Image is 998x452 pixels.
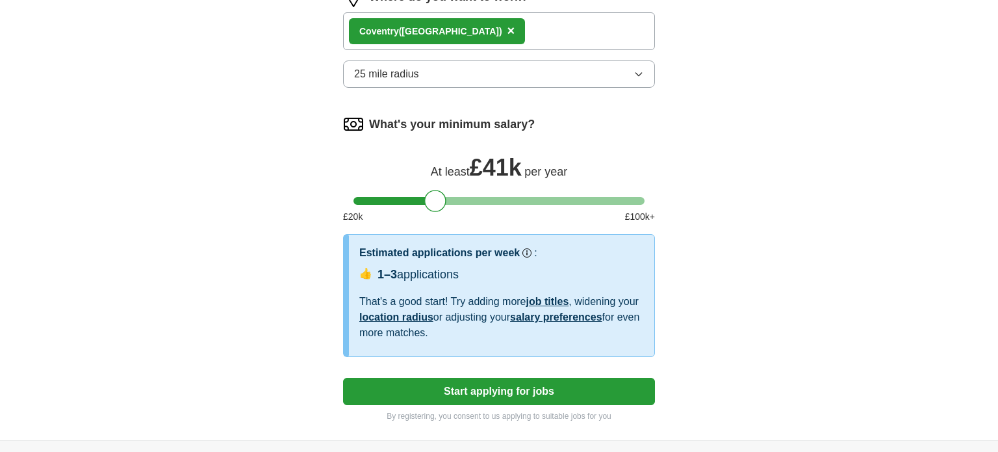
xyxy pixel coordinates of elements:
[354,66,419,82] span: 25 mile radius
[359,312,433,323] a: location radius
[510,312,602,323] a: salary preferences
[343,114,364,135] img: salary.png
[524,165,567,178] span: per year
[343,410,655,422] p: By registering, you consent to us applying to suitable jobs for you
[526,296,569,307] a: job titles
[359,245,520,261] h3: Estimated applications per week
[399,26,502,36] span: ([GEOGRAPHIC_DATA])
[359,294,644,341] div: That's a good start! Try adding more , widening your or adjusting your for even more matches.
[470,154,522,181] span: £ 41k
[507,21,515,41] button: ×
[377,266,459,284] div: applications
[359,25,502,38] div: entry
[377,268,397,281] span: 1–3
[369,116,535,133] label: What's your minimum salary?
[507,23,515,38] span: ×
[359,26,376,36] strong: Cov
[359,266,372,282] span: 👍
[343,378,655,405] button: Start applying for jobs
[431,165,470,178] span: At least
[343,60,655,88] button: 25 mile radius
[343,210,363,224] span: £ 20 k
[534,245,537,261] h3: :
